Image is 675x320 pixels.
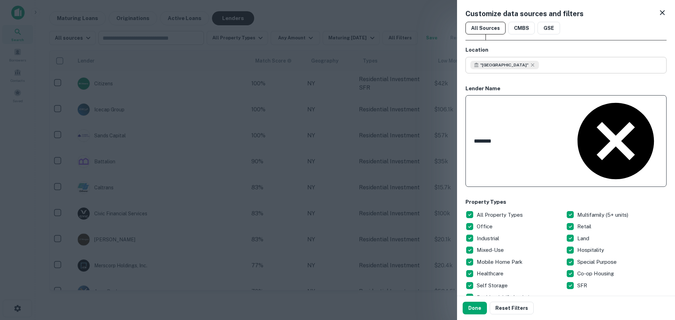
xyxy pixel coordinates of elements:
p: Special Purpose [577,258,618,266]
h5: Customize data sources and filters [465,8,584,19]
p: Healthcare [477,269,505,278]
p: All Property Types [477,211,524,219]
p: Self Storage [477,281,509,290]
iframe: Chat Widget [640,264,675,298]
p: Residential (2-4 units) [477,293,531,302]
p: SFR [577,281,589,290]
button: CMBS [508,22,535,34]
p: Co-op Housing [577,269,615,278]
button: All Sources [465,22,506,34]
button: Reset Filters [490,302,534,314]
h6: Location [465,46,667,54]
button: Done [463,302,487,314]
p: Mobile Home Park [477,258,524,266]
p: Industrial [477,234,501,243]
p: Hospitality [577,246,605,254]
p: Retail [577,222,593,231]
h6: Property Types [465,198,667,206]
svg: Search for lender by keyword [474,63,479,67]
button: GSE [538,22,560,34]
p: Office [477,222,494,231]
p: Land [577,234,591,243]
span: " [GEOGRAPHIC_DATA] " [480,62,528,68]
h6: Lender Name [465,85,667,93]
p: Multifamily (5+ units) [577,211,630,219]
p: Mixed-Use [477,246,505,254]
